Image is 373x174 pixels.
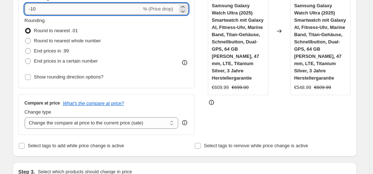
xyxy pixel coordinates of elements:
span: End prices in .99 [34,48,69,54]
span: Change type [25,109,51,115]
button: What's the compare at price? [63,101,124,106]
span: Samsung Galaxy Watch Ultra (2025) Smartwatch mit Galaxy AI, Fitness-Uhr, Marine Band, Titan-Gehäu... [294,3,346,81]
strike: €699.00 [232,84,249,91]
h3: Compare at price [25,100,60,106]
div: help [181,119,188,126]
input: -15 [25,3,142,15]
span: Rounding [25,18,45,23]
strike: €609.99 [314,84,331,91]
span: Select tags to remove while price change is active [204,143,308,148]
span: Round to nearest .01 [34,28,78,33]
span: Samsung Galaxy Watch Ultra (2025) Smartwatch mit Galaxy AI, Fitness-Uhr, Marine Band, Titan-Gehäu... [212,3,264,81]
span: End prices in a certain number [34,58,98,64]
span: Round to nearest whole number [34,38,101,43]
span: % (Price drop) [143,6,173,12]
div: €548.99 [294,84,311,91]
span: Select tags to add while price change is active [28,143,124,148]
div: €609.99 [212,84,229,91]
span: Show rounding direction options? [34,74,104,80]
